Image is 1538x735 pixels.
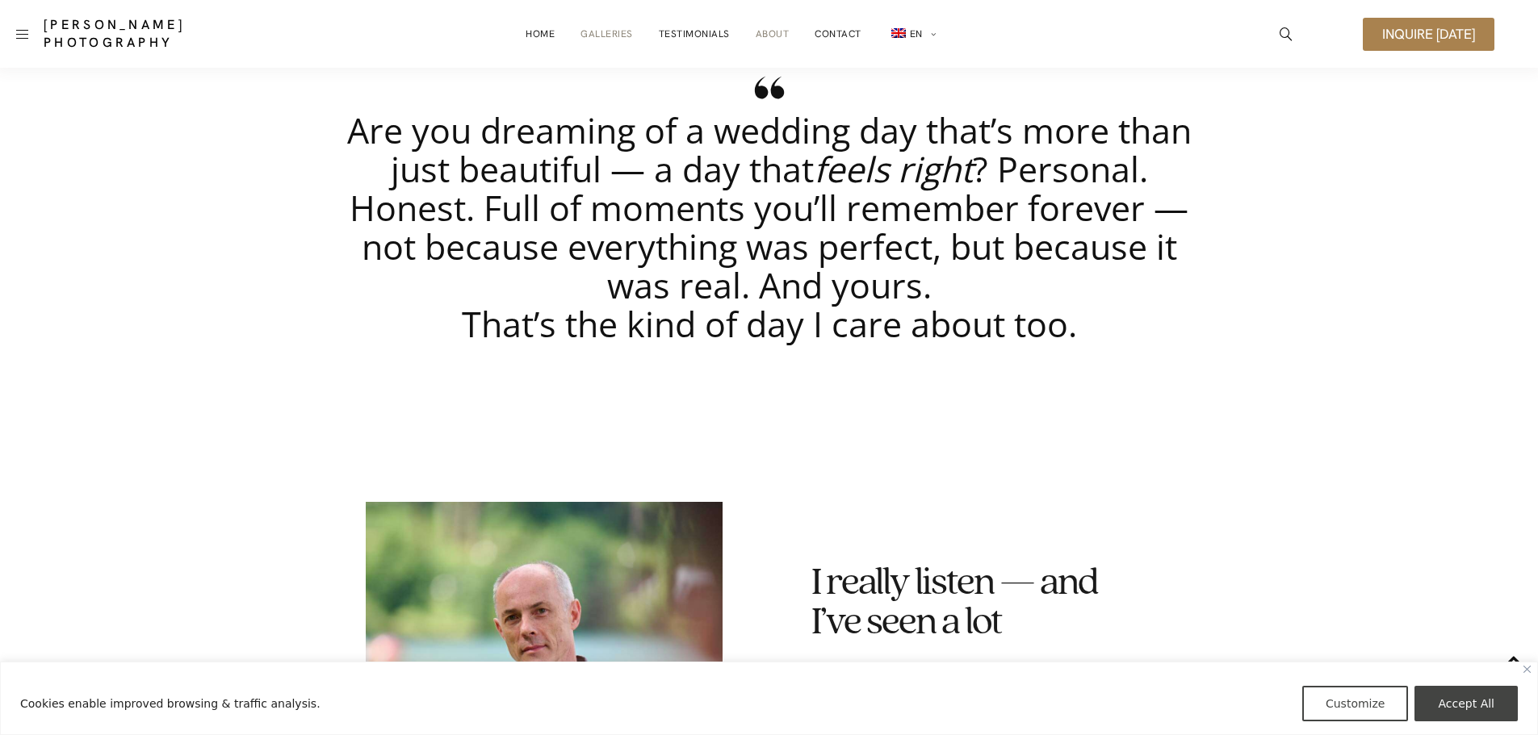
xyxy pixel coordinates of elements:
[1363,18,1494,51] a: Inquire [DATE]
[1414,686,1518,721] button: Accept All
[659,18,730,50] a: Testimonials
[814,145,973,193] em: feels right
[891,28,906,38] img: EN
[1302,686,1409,721] button: Customize
[811,563,1133,642] h2: I really listen — and I’ve seen a lot
[1382,27,1475,41] span: Inquire [DATE]
[756,18,790,50] a: About
[44,16,304,52] a: [PERSON_NAME] Photography
[333,73,1205,344] p: Are you dreaming of a wedding day that’s more than just beautiful — a day that ? Personal. Honest...
[580,18,633,50] a: Galleries
[815,18,861,50] a: Contact
[910,27,923,40] span: EN
[1523,666,1531,673] img: Close
[20,694,321,713] p: Cookies enable improved browsing & traffic analysis.
[887,18,937,51] a: en_GBEN
[526,18,555,50] a: Home
[1272,19,1301,48] a: icon-magnifying-glass34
